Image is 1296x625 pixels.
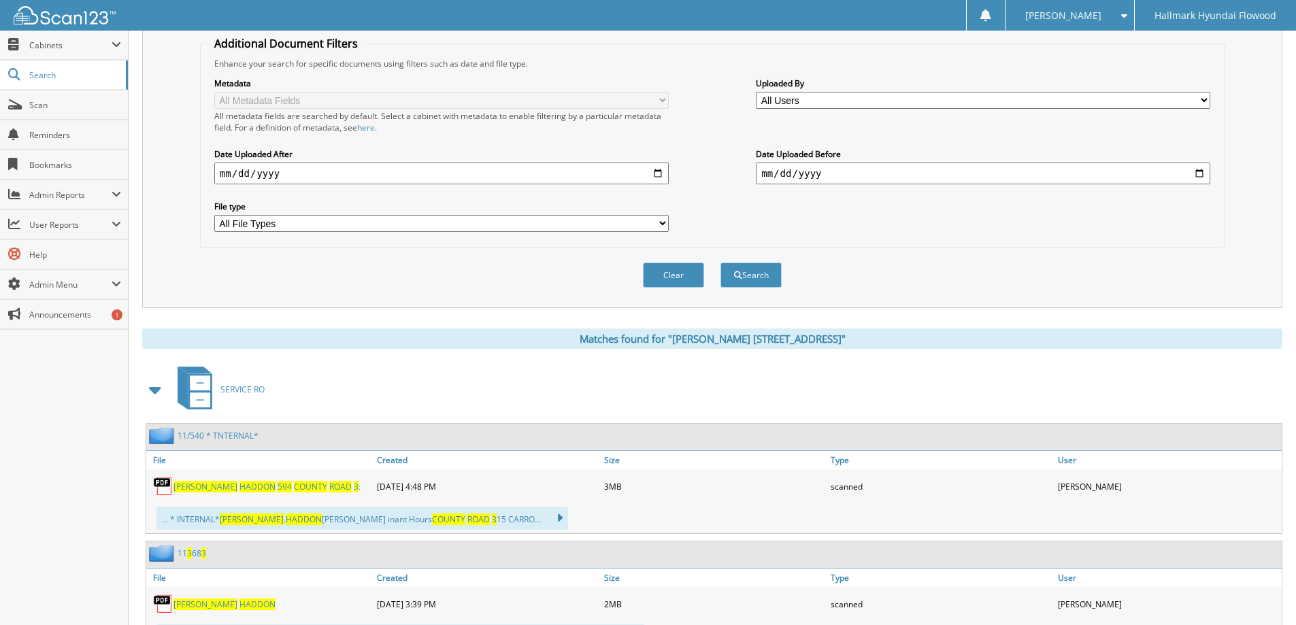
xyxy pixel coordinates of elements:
span: Help [29,249,121,260]
div: 2MB [601,590,828,618]
a: [PERSON_NAME] HADDON [173,598,276,610]
a: File [146,451,373,469]
span: Cabinets [29,39,112,51]
span: Admin Menu [29,279,112,290]
span: COUNTY [294,481,327,492]
a: User [1054,451,1282,469]
input: start [214,163,669,184]
label: Date Uploaded Before [756,148,1210,160]
input: end [756,163,1210,184]
img: scan123-logo-white.svg [14,6,116,24]
span: HADDON [239,481,276,492]
span: ROAD [329,481,352,492]
div: [DATE] 4:48 PM [373,473,601,500]
div: [PERSON_NAME] [1054,590,1282,618]
span: 3 [354,481,359,492]
a: File [146,569,373,587]
span: Bookmarks [29,159,121,171]
span: HADDON [239,598,276,610]
a: User [1054,569,1282,587]
span: Announcements [29,309,121,320]
div: Enhance your search for specific documents using filters such as date and file type. [207,58,1217,69]
span: Reminders [29,129,121,141]
div: [PERSON_NAME] [1054,473,1282,500]
span: HADDON [286,513,322,525]
span: COUNTY [432,513,465,525]
span: 3 [201,547,206,559]
a: SERVICE RO [169,362,265,416]
img: PDF.png [153,594,173,614]
span: Hallmark Hyundai Flowood [1154,12,1276,20]
a: 11/540 * TNTERNAL* [178,430,259,441]
iframe: Chat Widget [1228,560,1296,625]
a: Created [373,569,601,587]
a: 113683 [178,547,206,559]
div: scanned [827,473,1054,500]
span: Admin Reports [29,189,112,201]
div: All metadata fields are searched by default. Select a cabinet with metadata to enable filtering b... [214,110,669,133]
span: [PERSON_NAME] [220,513,284,525]
div: 3MB [601,473,828,500]
span: User Reports [29,219,112,231]
a: here [357,122,375,133]
button: Clear [643,263,704,288]
span: Scan [29,99,121,111]
div: Matches found for "[PERSON_NAME] [STREET_ADDRESS]" [142,328,1282,349]
a: Type [827,569,1054,587]
legend: Additional Document Filters [207,36,365,51]
span: Search [29,69,119,81]
span: [PERSON_NAME] [173,481,237,492]
a: Size [601,451,828,469]
label: Date Uploaded After [214,148,669,160]
img: PDF.png [153,476,173,496]
div: [DATE] 3:39 PM [373,590,601,618]
a: Size [601,569,828,587]
div: scanned [827,590,1054,618]
span: [PERSON_NAME] [1025,12,1101,20]
label: Uploaded By [756,78,1210,89]
a: [PERSON_NAME] HADDON 594 COUNTY ROAD 3: [173,481,361,492]
div: 1 [112,309,122,320]
span: ROAD [467,513,490,525]
label: Metadata [214,78,669,89]
span: 594 [278,481,292,492]
button: Search [720,263,782,288]
div: ... * INTERNAL* . [PERSON_NAME] inant Hours 15 CARRO... [156,507,568,530]
img: folder2.png [149,545,178,562]
label: File type [214,201,669,212]
a: Type [827,451,1054,469]
span: [PERSON_NAME] [173,598,237,610]
span: SERVICE RO [220,384,265,395]
span: 3 [187,547,192,559]
img: folder2.png [149,427,178,444]
a: Created [373,451,601,469]
span: 3 [492,513,497,525]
